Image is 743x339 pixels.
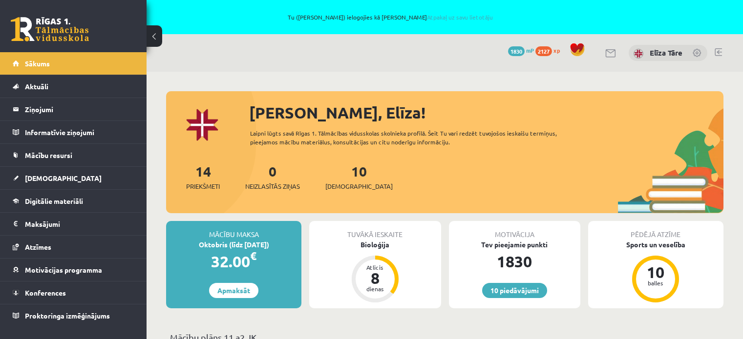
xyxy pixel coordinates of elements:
[309,221,441,239] div: Tuvākā ieskaite
[13,75,134,98] a: Aktuāli
[535,46,552,56] span: 2127
[13,167,134,189] a: [DEMOGRAPHIC_DATA]
[166,250,301,273] div: 32.00
[526,46,534,54] span: mP
[13,98,134,120] a: Ziņojumi
[25,265,102,274] span: Motivācijas programma
[309,239,441,304] a: Bioloģija Atlicis 8 dienas
[634,49,643,59] img: Elīza Tāre
[166,239,301,250] div: Oktobris (līdz [DATE])
[25,59,50,68] span: Sākums
[13,190,134,212] a: Digitālie materiāli
[186,181,220,191] span: Priekšmeti
[309,239,441,250] div: Bioloģija
[325,181,393,191] span: [DEMOGRAPHIC_DATA]
[245,162,300,191] a: 0Neizlasītās ziņas
[209,283,258,298] a: Apmaksāt
[13,236,134,258] a: Atzīmes
[166,221,301,239] div: Mācību maksa
[25,311,110,320] span: Proktoringa izmēģinājums
[245,181,300,191] span: Neizlasītās ziņas
[11,17,89,41] a: Rīgas 1. Tālmācības vidusskola
[13,304,134,327] a: Proktoringa izmēģinājums
[641,264,670,280] div: 10
[588,221,723,239] div: Pēdējā atzīme
[361,286,390,292] div: dienas
[25,197,83,205] span: Digitālie materiāli
[13,213,134,235] a: Maksājumi
[508,46,525,56] span: 1830
[535,46,565,54] a: 2127 xp
[13,144,134,166] a: Mācību resursi
[13,259,134,281] a: Motivācijas programma
[186,162,220,191] a: 14Priekšmeti
[250,249,256,263] span: €
[25,121,134,143] legend: Informatīvie ziņojumi
[13,121,134,143] a: Informatīvie ziņojumi
[250,129,585,146] div: Laipni lūgts savā Rīgas 1. Tālmācības vidusskolas skolnieka profilā. Šeit Tu vari redzēt tuvojošo...
[325,162,393,191] a: 10[DEMOGRAPHIC_DATA]
[25,151,72,160] span: Mācību resursi
[588,239,723,250] div: Sports un veselība
[449,221,580,239] div: Motivācija
[449,239,580,250] div: Tev pieejamie punkti
[25,174,102,182] span: [DEMOGRAPHIC_DATA]
[25,213,134,235] legend: Maksājumi
[553,46,560,54] span: xp
[650,48,682,58] a: Elīza Tāre
[25,288,66,297] span: Konferences
[25,98,134,120] legend: Ziņojumi
[427,13,493,21] a: Atpakaļ uz savu lietotāju
[25,82,48,91] span: Aktuāli
[25,242,51,251] span: Atzīmes
[449,250,580,273] div: 1830
[13,281,134,304] a: Konferences
[112,14,669,20] span: Tu ([PERSON_NAME]) ielogojies kā [PERSON_NAME]
[361,264,390,270] div: Atlicis
[13,52,134,75] a: Sākums
[249,101,723,124] div: [PERSON_NAME], Elīza!
[588,239,723,304] a: Sports un veselība 10 balles
[482,283,547,298] a: 10 piedāvājumi
[508,46,534,54] a: 1830 mP
[361,270,390,286] div: 8
[641,280,670,286] div: balles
